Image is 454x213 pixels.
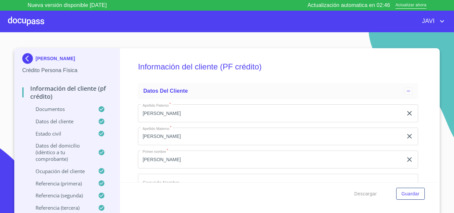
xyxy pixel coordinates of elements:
[36,56,75,61] p: [PERSON_NAME]
[22,84,112,100] p: Información del cliente (PF crédito)
[417,16,438,27] span: JAVI
[22,142,98,162] p: Datos del domicilio (idéntico a tu comprobante)
[22,53,36,64] img: Docupass spot blue
[396,2,426,9] span: Actualizar ahora
[138,83,418,99] div: Datos del cliente
[22,118,98,125] p: Datos del cliente
[405,156,413,163] button: clear input
[22,130,98,137] p: Estado Civil
[22,168,98,174] p: Ocupación del Cliente
[352,188,380,200] button: Descargar
[401,190,419,198] span: Guardar
[307,1,390,9] p: Actualización automatica en 02:46
[28,1,107,9] p: Nueva versión disponible [DATE]
[354,190,377,198] span: Descargar
[405,109,413,117] button: clear input
[396,188,425,200] button: Guardar
[22,106,98,112] p: Documentos
[22,53,112,66] div: [PERSON_NAME]
[22,204,98,211] p: Referencia (tercera)
[143,88,188,94] span: Datos del cliente
[405,132,413,140] button: clear input
[22,192,98,199] p: Referencia (segunda)
[138,53,418,80] h5: Información del cliente (PF crédito)
[22,180,98,187] p: Referencia (primera)
[22,66,112,74] p: Crédito Persona Física
[417,16,446,27] button: account of current user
